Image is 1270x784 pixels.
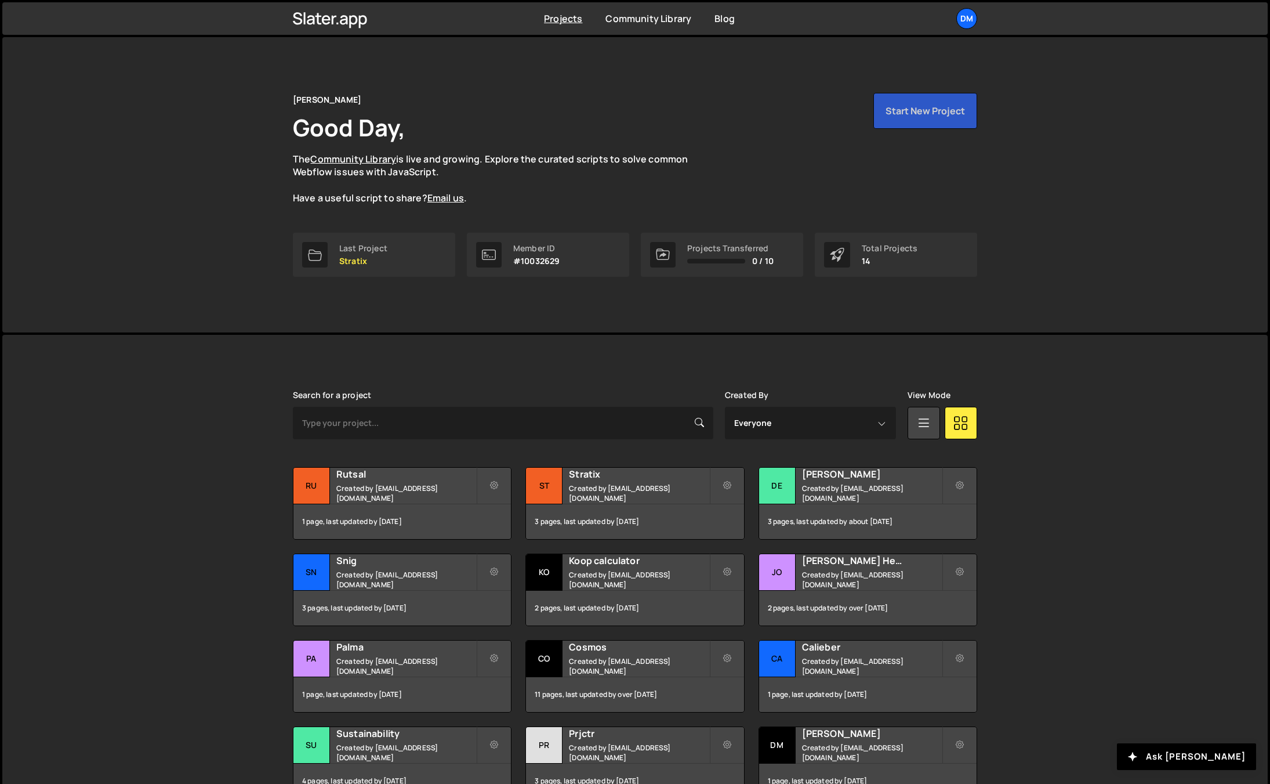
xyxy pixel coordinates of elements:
[569,727,709,740] h2: Prjctr
[525,554,744,626] a: Ko Koop calculator Created by [EMAIL_ADDRESS][DOMAIN_NAME] 2 pages, last updated by [DATE]
[293,591,511,626] div: 3 pages, last updated by [DATE]
[569,570,709,590] small: Created by [EMAIL_ADDRESS][DOMAIN_NAME]
[759,554,977,626] a: Jo [PERSON_NAME] Health Created by [EMAIL_ADDRESS][DOMAIN_NAME] 2 pages, last updated by over [DATE]
[759,677,977,712] div: 1 page, last updated by [DATE]
[569,554,709,567] h2: Koop calculator
[569,656,709,676] small: Created by [EMAIL_ADDRESS][DOMAIN_NAME]
[752,256,774,266] span: 0 / 10
[526,468,563,504] div: St
[605,12,691,25] a: Community Library
[526,727,563,764] div: Pr
[293,640,511,713] a: Pa Palma Created by [EMAIL_ADDRESS][DOMAIN_NAME] 1 page, last updated by [DATE]
[873,93,977,129] button: Start New Project
[725,391,769,400] label: Created By
[802,641,942,653] h2: Calieber
[714,12,735,25] a: Blog
[513,256,560,266] p: #10032629
[759,504,977,539] div: 3 pages, last updated by about [DATE]
[956,8,977,29] a: Dm
[759,727,796,764] div: Dm
[759,554,796,591] div: Jo
[336,727,476,740] h2: Sustainability
[802,656,942,676] small: Created by [EMAIL_ADDRESS][DOMAIN_NAME]
[293,554,511,626] a: Sn Snig Created by [EMAIL_ADDRESS][DOMAIN_NAME] 3 pages, last updated by [DATE]
[336,656,476,676] small: Created by [EMAIL_ADDRESS][DOMAIN_NAME]
[569,641,709,653] h2: Cosmos
[759,641,796,677] div: Ca
[802,483,942,503] small: Created by [EMAIL_ADDRESS][DOMAIN_NAME]
[525,640,744,713] a: Co Cosmos Created by [EMAIL_ADDRESS][DOMAIN_NAME] 11 pages, last updated by over [DATE]
[293,504,511,539] div: 1 page, last updated by [DATE]
[293,727,330,764] div: Su
[526,677,743,712] div: 11 pages, last updated by over [DATE]
[293,233,455,277] a: Last Project Stratix
[293,391,371,400] label: Search for a project
[293,93,361,107] div: [PERSON_NAME]
[526,591,743,626] div: 2 pages, last updated by [DATE]
[293,468,330,504] div: Ru
[293,641,330,677] div: Pa
[802,743,942,763] small: Created by [EMAIL_ADDRESS][DOMAIN_NAME]
[544,12,582,25] a: Projects
[569,743,709,763] small: Created by [EMAIL_ADDRESS][DOMAIN_NAME]
[525,467,744,540] a: St Stratix Created by [EMAIL_ADDRESS][DOMAIN_NAME] 3 pages, last updated by [DATE]
[293,677,511,712] div: 1 page, last updated by [DATE]
[427,192,464,204] a: Email us
[336,641,476,653] h2: Palma
[336,483,476,503] small: Created by [EMAIL_ADDRESS][DOMAIN_NAME]
[759,640,977,713] a: Ca Calieber Created by [EMAIL_ADDRESS][DOMAIN_NAME] 1 page, last updated by [DATE]
[526,641,563,677] div: Co
[310,153,396,165] a: Community Library
[759,467,977,540] a: De [PERSON_NAME] Created by [EMAIL_ADDRESS][DOMAIN_NAME] 3 pages, last updated by about [DATE]
[908,391,950,400] label: View Mode
[802,570,942,590] small: Created by [EMAIL_ADDRESS][DOMAIN_NAME]
[687,244,774,253] div: Projects Transferred
[336,743,476,763] small: Created by [EMAIL_ADDRESS][DOMAIN_NAME]
[293,407,713,439] input: Type your project...
[293,554,330,591] div: Sn
[293,111,405,143] h1: Good Day,
[336,468,476,480] h2: Rutsal
[862,256,917,266] p: 14
[569,468,709,480] h2: Stratix
[1117,743,1256,770] button: Ask [PERSON_NAME]
[339,256,387,266] p: Stratix
[526,504,743,539] div: 3 pages, last updated by [DATE]
[862,244,917,253] div: Total Projects
[526,554,563,591] div: Ko
[759,591,977,626] div: 2 pages, last updated by over [DATE]
[513,244,560,253] div: Member ID
[293,153,710,205] p: The is live and growing. Explore the curated scripts to solve common Webflow issues with JavaScri...
[569,483,709,503] small: Created by [EMAIL_ADDRESS][DOMAIN_NAME]
[759,468,796,504] div: De
[339,244,387,253] div: Last Project
[802,727,942,740] h2: [PERSON_NAME]
[336,554,476,567] h2: Snig
[293,467,511,540] a: Ru Rutsal Created by [EMAIL_ADDRESS][DOMAIN_NAME] 1 page, last updated by [DATE]
[802,468,942,480] h2: [PERSON_NAME]
[336,570,476,590] small: Created by [EMAIL_ADDRESS][DOMAIN_NAME]
[802,554,942,567] h2: [PERSON_NAME] Health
